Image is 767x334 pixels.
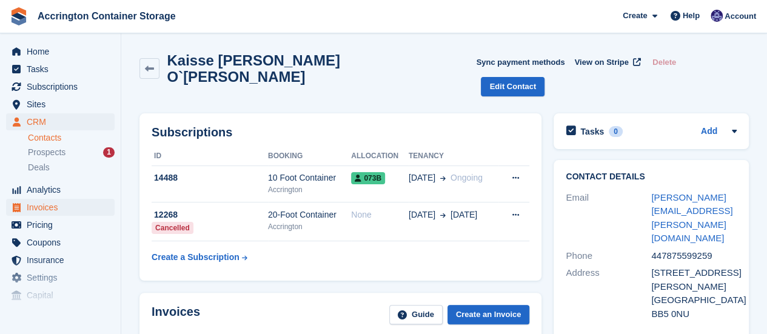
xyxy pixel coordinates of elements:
[6,113,115,130] a: menu
[566,172,737,182] h2: Contact Details
[152,209,268,221] div: 12268
[566,266,651,321] div: Address
[268,209,351,221] div: 20-Foot Container
[6,78,115,95] a: menu
[711,10,723,22] img: Jacob Connolly
[725,10,756,22] span: Account
[6,234,115,251] a: menu
[574,56,628,68] span: View on Stripe
[651,192,732,244] a: [PERSON_NAME][EMAIL_ADDRESS][PERSON_NAME][DOMAIN_NAME]
[27,216,99,233] span: Pricing
[27,199,99,216] span: Invoices
[651,249,737,263] div: 447875599259
[351,147,409,166] th: Allocation
[389,305,443,325] a: Guide
[27,96,99,113] span: Sites
[27,78,99,95] span: Subscriptions
[33,6,181,26] a: Accrington Container Storage
[450,173,483,182] span: Ongoing
[28,132,115,144] a: Contacts
[701,125,717,139] a: Add
[103,147,115,158] div: 1
[27,252,99,269] span: Insurance
[152,125,529,139] h2: Subscriptions
[6,96,115,113] a: menu
[648,52,681,72] button: Delete
[447,305,530,325] a: Create an Invoice
[6,181,115,198] a: menu
[651,266,737,293] div: [STREET_ADDRESS][PERSON_NAME]
[27,113,99,130] span: CRM
[152,305,200,325] h2: Invoices
[683,10,700,22] span: Help
[152,246,247,269] a: Create a Subscription
[28,161,115,174] a: Deals
[6,287,115,304] a: menu
[609,126,623,137] div: 0
[566,249,651,263] div: Phone
[6,269,115,286] a: menu
[580,126,604,137] h2: Tasks
[152,222,193,234] div: Cancelled
[351,209,409,221] div: None
[27,61,99,78] span: Tasks
[566,191,651,245] div: Email
[450,209,477,221] span: [DATE]
[27,287,99,304] span: Capital
[27,43,99,60] span: Home
[28,162,50,173] span: Deals
[152,147,268,166] th: ID
[476,52,564,72] button: Sync payment methods
[167,52,476,85] h2: Kaisse [PERSON_NAME] O`[PERSON_NAME]
[28,146,115,159] a: Prospects 1
[6,61,115,78] a: menu
[152,251,239,264] div: Create a Subscription
[651,293,737,307] div: [GEOGRAPHIC_DATA]
[27,234,99,251] span: Coupons
[268,184,351,195] div: Accrington
[569,52,643,72] a: View on Stripe
[351,172,385,184] span: 073B
[651,307,737,321] div: BB5 0NU
[28,147,65,158] span: Prospects
[27,269,99,286] span: Settings
[409,209,435,221] span: [DATE]
[152,172,268,184] div: 14488
[6,43,115,60] a: menu
[623,10,647,22] span: Create
[6,216,115,233] a: menu
[268,147,351,166] th: Booking
[409,147,498,166] th: Tenancy
[27,181,99,198] span: Analytics
[6,199,115,216] a: menu
[10,7,28,25] img: stora-icon-8386f47178a22dfd0bd8f6a31ec36ba5ce8667c1dd55bd0f319d3a0aa187defe.svg
[481,77,544,97] a: Edit Contact
[409,172,435,184] span: [DATE]
[6,252,115,269] a: menu
[268,172,351,184] div: 10 Foot Container
[268,221,351,232] div: Accrington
